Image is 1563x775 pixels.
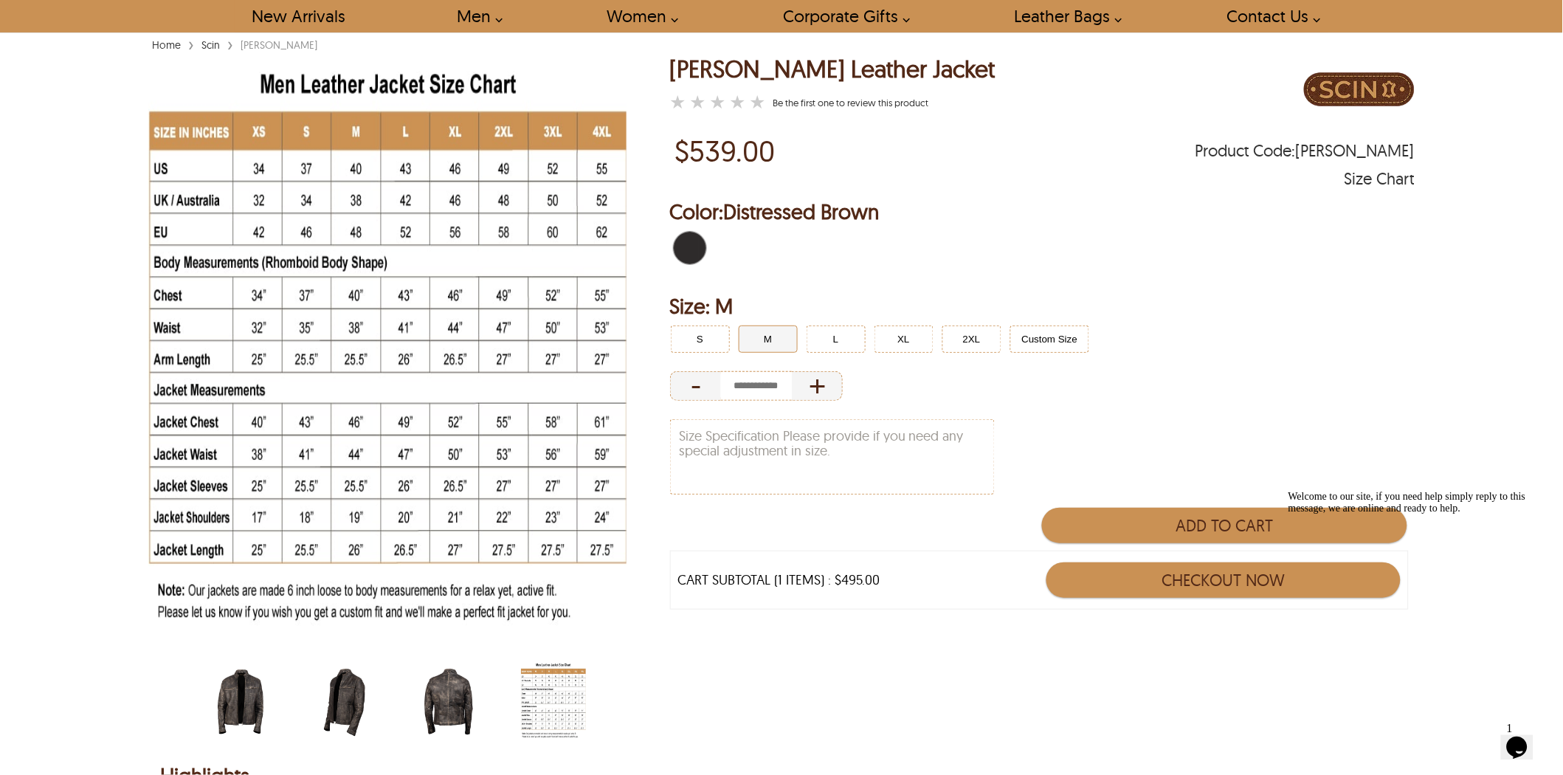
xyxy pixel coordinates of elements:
[1042,617,1407,650] iframe: PayPal
[807,325,866,353] button: Click to select L
[1304,56,1415,123] img: Brand Logo PDP Image
[678,573,880,588] div: CART SUBTOTAL (1 ITEMS) : $495.00
[724,199,880,224] span: Distressed Brown
[670,197,1415,227] h2: Selected Color: by Distressed Brown
[416,661,481,743] img: lewis-biker-leather-jacket-back.jpg
[670,371,721,401] div: Decrease Quantity of Item
[710,94,726,109] label: 3 rating
[730,94,746,109] label: 4 rating
[6,6,244,29] span: Welcome to our site, if you need help simply reply to this message, we are online and ready to help.
[670,92,770,113] a: Lewis Biker Leather Jacket }
[750,94,766,109] label: 5 rating
[312,661,377,743] img: lewis-biker-leather-jacket-side.jpg
[1501,716,1548,760] iframe: chat widget
[670,56,996,82] div: [PERSON_NAME] Leather Jacket
[1283,485,1548,709] iframe: chat widget
[237,38,321,52] div: [PERSON_NAME]
[1195,143,1415,158] span: Product Code: LEWIS
[188,31,194,57] span: ›
[675,134,776,168] p: Price of $539.00
[208,661,297,746] div: lewis-biker-leather-jacket.webp
[874,325,934,353] button: Click to select XL
[1046,562,1401,598] button: Checkout Now
[227,31,233,57] span: ›
[6,6,272,30] div: Welcome to our site, if you need help simply reply to this message, we are online and ready to help.
[1345,171,1415,186] div: Size Chart
[148,38,184,52] a: Home
[671,325,730,353] button: Click to select S
[670,228,710,268] div: Distressed Brown
[148,56,627,654] img: men-leather-jacket-size-chart-min.jpg
[690,94,706,109] label: 2 rating
[1042,508,1407,543] button: Add to Cart
[670,94,686,109] label: 1 rating
[670,56,996,82] h1: Lewis Biker Leather Jacket
[942,325,1001,353] button: Click to select 2XL
[312,661,401,746] div: lewis-biker-leather-jacket-side.jpg
[670,292,1415,321] h2: Selected Filter by Size: M
[1010,325,1090,353] button: Click to select Custom Size
[671,420,994,494] textarea: Size Specification Please provide if you need any special adjustment in size.
[1304,56,1415,126] a: Brand Logo PDP Image
[521,661,586,743] img: men-leather-jacket-size-chart-min.jpg
[792,371,843,401] div: Increase Quantity of Item
[739,325,798,353] button: Click to select M
[416,661,506,746] div: lewis-biker-leather-jacket-back.jpg
[773,97,929,108] a: Lewis Biker Leather Jacket }
[208,661,273,743] img: lewis-biker-leather-jacket.webp
[521,661,610,746] div: men-leather-jacket-size-chart-min.jpg
[198,38,224,52] a: Scin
